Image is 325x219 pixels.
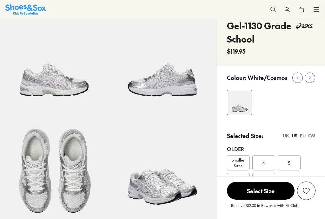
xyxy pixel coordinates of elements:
img: 7-551463_1 [108,110,216,218]
div: US [292,132,297,139]
img: 4-551460_1 [227,90,252,115]
button: Add to Wishlist [297,182,315,200]
a: Shoes & Sox [5,4,46,15]
p: White/Cosmos [248,73,288,82]
div: Older [227,145,315,153]
div: CM [308,132,315,139]
span: 4 [262,159,265,167]
span: 5 [288,159,290,167]
span: Smaller Sizes [227,157,249,169]
img: 5-551461_1 [108,2,216,110]
img: SNS_Logo_Responsive.svg [5,4,46,15]
span: $119.95 [227,47,246,56]
div: EU [300,132,306,139]
p: Selected Size: [227,131,263,140]
p: Receive $12.00 in Rewards with Fit Club [231,202,298,214]
button: Select Size [227,182,295,200]
h4: Gel-1130 Grade School [227,19,294,46]
img: Vendor logo [294,19,315,33]
p: Colour: [227,73,246,82]
div: UK [283,132,289,139]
